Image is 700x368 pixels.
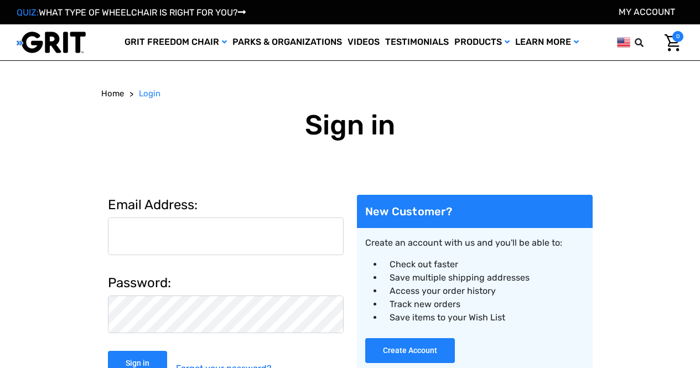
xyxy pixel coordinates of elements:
a: Account [619,7,675,17]
label: Password: [108,273,344,293]
input: Search [640,31,656,54]
span: Login [139,89,160,99]
a: Login [139,87,160,100]
p: Create an account with us and you'll be able to: [365,236,584,250]
a: Cart with 0 items [656,31,683,54]
li: Track new orders [383,298,584,311]
a: Parks & Organizations [230,24,345,60]
h1: Sign in [101,108,599,142]
img: Cart [665,34,681,51]
a: Home [101,87,124,100]
span: 0 [672,31,683,42]
img: us.png [617,35,630,49]
a: Products [452,24,512,60]
li: Check out faster [383,258,584,271]
span: QUIZ: [17,7,39,18]
a: Learn More [512,24,582,60]
a: Create Account [365,349,455,359]
li: Save multiple shipping addresses [383,271,584,284]
img: GRIT All-Terrain Wheelchair and Mobility Equipment [17,31,86,54]
label: Email Address: [108,195,344,215]
li: Save items to your Wish List [383,311,584,324]
span: Home [101,89,124,99]
a: Videos [345,24,382,60]
button: Create Account [365,338,455,363]
h2: New Customer? [357,195,593,228]
a: QUIZ:WHAT TYPE OF WHEELCHAIR IS RIGHT FOR YOU? [17,7,246,18]
a: GRIT Freedom Chair [122,24,230,60]
a: Testimonials [382,24,452,60]
nav: Breadcrumb [101,87,599,100]
li: Access your order history [383,284,584,298]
